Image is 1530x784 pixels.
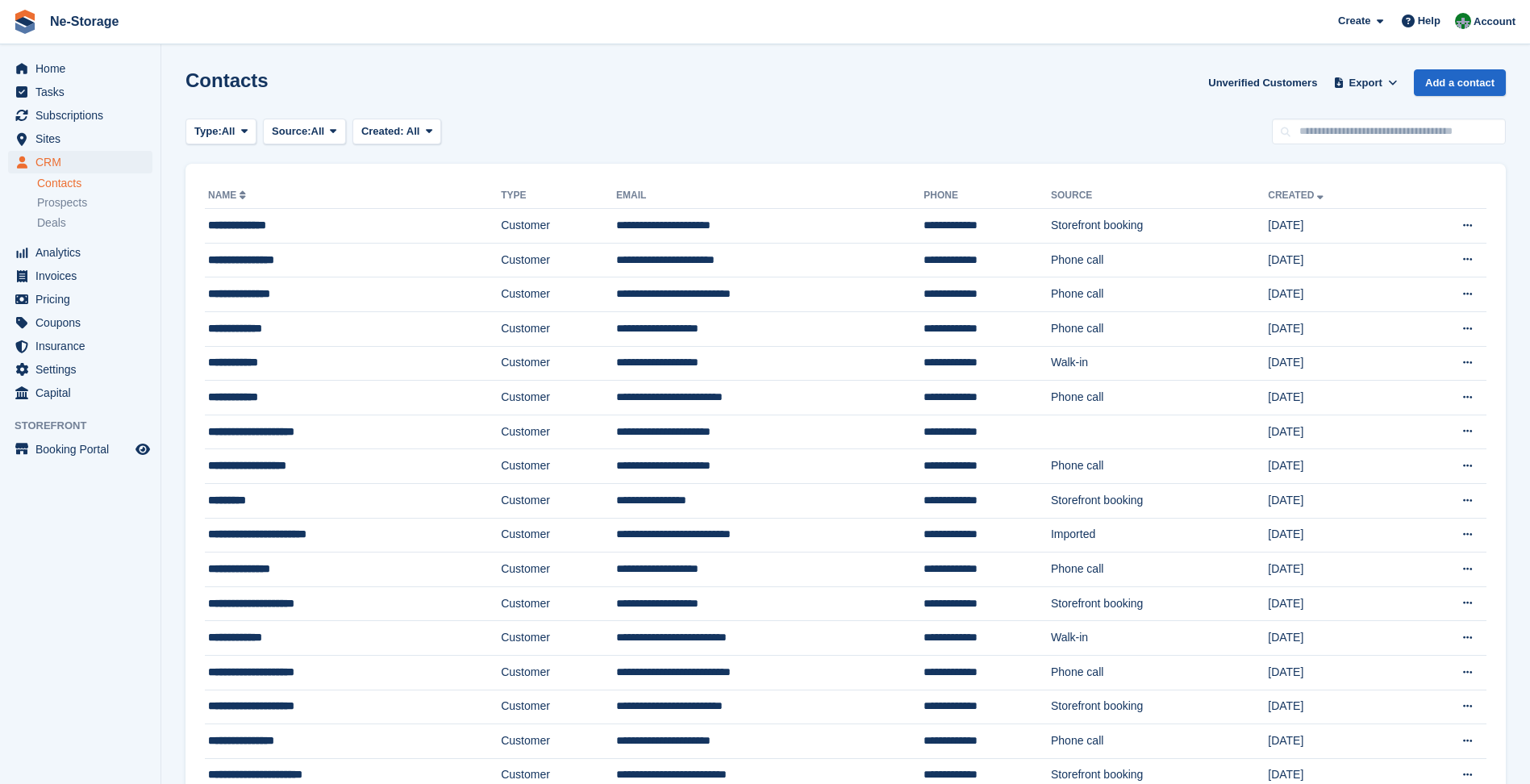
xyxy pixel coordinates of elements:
[1051,621,1268,656] td: Walk-in
[501,381,616,415] td: Customer
[501,690,616,724] td: Customer
[501,724,616,759] td: Customer
[35,438,132,461] span: Booking Portal
[8,57,152,80] a: menu
[1051,553,1268,587] td: Phone call
[35,335,132,357] span: Insurance
[8,265,152,287] a: menu
[1268,621,1407,656] td: [DATE]
[1051,381,1268,415] td: Phone call
[1268,311,1407,346] td: [DATE]
[1268,690,1407,724] td: [DATE]
[1051,277,1268,312] td: Phone call
[35,151,132,173] span: CRM
[8,241,152,264] a: menu
[1268,553,1407,587] td: [DATE]
[1268,243,1407,277] td: [DATE]
[1268,381,1407,415] td: [DATE]
[8,288,152,311] a: menu
[501,518,616,553] td: Customer
[1051,690,1268,724] td: Storefront booking
[501,277,616,312] td: Customer
[361,125,404,137] span: Created:
[8,335,152,357] a: menu
[1418,13,1440,29] span: Help
[37,215,152,231] a: Deals
[501,346,616,381] td: Customer
[501,449,616,484] td: Customer
[8,151,152,173] a: menu
[1268,586,1407,621] td: [DATE]
[1051,518,1268,553] td: Imported
[501,586,616,621] td: Customer
[1268,449,1407,484] td: [DATE]
[1051,243,1268,277] td: Phone call
[1268,518,1407,553] td: [DATE]
[1051,483,1268,518] td: Storefront booking
[263,119,346,145] button: Source: All
[616,183,923,209] th: Email
[272,123,311,140] span: Source:
[13,10,37,34] img: stora-icon-8386f47178a22dfd0bd8f6a31ec36ba5ce8667c1dd55bd0f319d3a0aa187defe.svg
[8,382,152,404] a: menu
[37,215,66,231] span: Deals
[1051,586,1268,621] td: Storefront booking
[35,382,132,404] span: Capital
[8,81,152,103] a: menu
[501,311,616,346] td: Customer
[1268,483,1407,518] td: [DATE]
[1455,13,1471,29] img: Charlotte Nesbitt
[1051,655,1268,690] td: Phone call
[406,125,420,137] span: All
[1268,655,1407,690] td: [DATE]
[44,8,125,35] a: Ne-Storage
[1330,69,1401,96] button: Export
[8,311,152,334] a: menu
[37,194,152,211] a: Prospects
[1051,311,1268,346] td: Phone call
[1349,75,1382,91] span: Export
[501,483,616,518] td: Customer
[35,311,132,334] span: Coupons
[1051,724,1268,759] td: Phone call
[501,621,616,656] td: Customer
[35,288,132,311] span: Pricing
[501,415,616,449] td: Customer
[1268,277,1407,312] td: [DATE]
[501,209,616,244] td: Customer
[1268,415,1407,449] td: [DATE]
[35,358,132,381] span: Settings
[37,195,87,211] span: Prospects
[1338,13,1370,29] span: Create
[186,119,256,145] button: Type: All
[208,190,249,201] a: Name
[1268,346,1407,381] td: [DATE]
[1202,69,1324,96] a: Unverified Customers
[501,183,616,209] th: Type
[186,69,269,91] h1: Contacts
[1268,724,1407,759] td: [DATE]
[311,123,325,140] span: All
[8,104,152,127] a: menu
[923,183,1051,209] th: Phone
[352,119,441,145] button: Created: All
[1268,190,1327,201] a: Created
[1051,449,1268,484] td: Phone call
[1051,346,1268,381] td: Walk-in
[501,655,616,690] td: Customer
[1474,14,1515,30] span: Account
[35,81,132,103] span: Tasks
[35,104,132,127] span: Subscriptions
[35,127,132,150] span: Sites
[1414,69,1506,96] a: Add a contact
[35,57,132,80] span: Home
[8,358,152,381] a: menu
[15,418,161,434] span: Storefront
[37,176,152,191] a: Contacts
[35,265,132,287] span: Invoices
[35,241,132,264] span: Analytics
[133,440,152,459] a: Preview store
[8,127,152,150] a: menu
[8,438,152,461] a: menu
[222,123,236,140] span: All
